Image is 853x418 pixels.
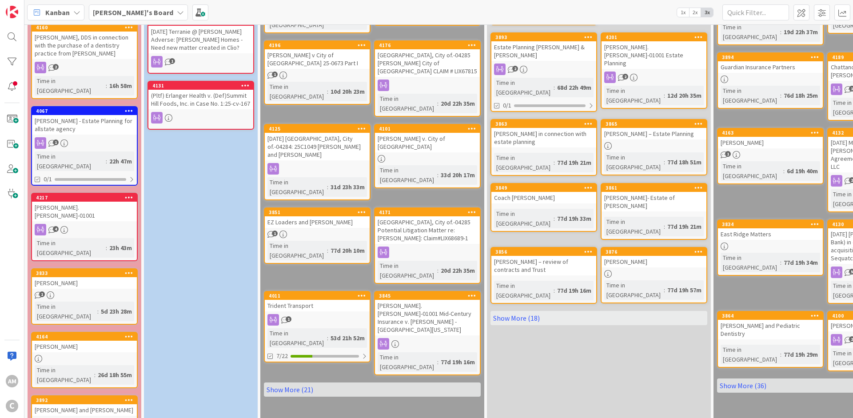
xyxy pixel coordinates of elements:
span: : [554,214,555,223]
span: 1 [725,151,731,157]
div: 3834East Ridge Matters [718,220,823,240]
div: [DATE] [GEOGRAPHIC_DATA], City of.-04284: 25C1049 [PERSON_NAME] and [PERSON_NAME] [265,133,370,160]
div: [PERSON_NAME].[PERSON_NAME]-01001 Estate Planning [602,41,706,69]
div: Time in [GEOGRAPHIC_DATA] [721,253,780,272]
div: C [6,400,18,412]
div: 77d 19h 21m [665,222,704,231]
div: 77d 18h 51m [665,157,704,167]
div: Time in [GEOGRAPHIC_DATA] [604,217,664,236]
div: Time in [GEOGRAPHIC_DATA] [494,153,554,172]
div: 4171 [379,209,480,215]
div: Time in [GEOGRAPHIC_DATA] [378,94,437,113]
div: 77d 19h 33m [555,214,594,223]
div: 4171[GEOGRAPHIC_DATA], City of.-04285 Potential Litigation Matter re: [PERSON_NAME]: Claim#LIX686... [375,208,480,244]
div: 3834 [718,220,823,228]
div: 22h 47m [107,156,134,166]
div: [PERSON_NAME] and [PERSON_NAME] [32,404,137,416]
div: 4176 [379,42,480,48]
div: 4125 [269,126,370,132]
span: 0/1 [503,101,511,110]
div: 6d 19h 40m [785,166,820,176]
div: [DATE] Terranie @ [PERSON_NAME] Adverse: [PERSON_NAME] Homes - Need new matter created in Clio? [148,26,253,53]
div: [PERSON_NAME] – review of contracts and Trust [491,256,596,275]
div: [GEOGRAPHIC_DATA], City of.-04285 Potential Litigation Matter re: [PERSON_NAME]: Claim#LIX68689-1 [375,216,480,244]
span: 2x [689,8,701,17]
div: Time in [GEOGRAPHIC_DATA] [267,328,327,348]
span: : [780,258,781,267]
span: 1x [677,8,689,17]
b: [PERSON_NAME]'s Board [93,8,173,17]
div: 12d 20h 35m [665,91,704,100]
span: 1 [39,291,45,297]
span: : [106,156,107,166]
div: 3894 [718,53,823,61]
div: [PERSON_NAME] v City of [GEOGRAPHIC_DATA] 25-0673 Part I [265,49,370,69]
span: : [437,170,438,180]
div: EZ Loaders and [PERSON_NAME] [265,216,370,228]
span: : [327,333,328,343]
div: Time in [GEOGRAPHIC_DATA] [267,241,327,260]
div: 3864 [722,313,823,319]
div: 76d 18h 25m [781,91,820,100]
div: [PERSON_NAME] – Estate Planning [602,128,706,139]
span: Kanban [45,7,70,18]
div: 77d 19h 21m [555,158,594,167]
div: [PERSON_NAME].[PERSON_NAME]-01001 Mid-Century Insurance v. [PERSON_NAME] - [GEOGRAPHIC_DATA][US_S... [375,300,480,335]
div: 4196 [269,42,370,48]
div: 77d 19h 16m [438,357,477,367]
div: 3833[PERSON_NAME] [32,269,137,289]
span: 2 [622,74,628,80]
div: Time in [GEOGRAPHIC_DATA] [494,209,554,228]
span: 0/1 [44,175,52,184]
div: 4101 [379,126,480,132]
div: 3876 [606,249,706,255]
span: : [664,222,665,231]
div: [PERSON_NAME] [32,341,137,352]
img: Visit kanbanzone.com [6,6,18,18]
div: 53d 21h 52m [328,333,367,343]
div: Time in [GEOGRAPHIC_DATA] [494,281,554,300]
div: 4196[PERSON_NAME] v City of [GEOGRAPHIC_DATA] 25-0673 Part I [265,41,370,69]
span: 2 [512,66,518,72]
div: 77d 19h 57m [665,285,704,295]
div: 3892[PERSON_NAME] and [PERSON_NAME] [32,396,137,416]
div: 3851EZ Loaders and [PERSON_NAME] [265,208,370,228]
div: 3833 [32,269,137,277]
span: 1 [286,316,291,322]
div: 3845 [375,292,480,300]
div: 3845 [379,293,480,299]
a: Show More (21) [264,382,481,397]
div: 3834 [722,221,823,227]
div: Time in [GEOGRAPHIC_DATA] [721,161,783,181]
div: Time in [GEOGRAPHIC_DATA] [378,165,437,185]
span: : [106,81,107,91]
div: Time in [GEOGRAPHIC_DATA] [35,302,97,321]
div: 77d 19h 34m [781,258,820,267]
div: 77d 20h 10m [328,246,367,255]
div: 3864[PERSON_NAME] and Pediatric Dentistry [718,312,823,339]
div: Time in [GEOGRAPHIC_DATA] [604,86,664,105]
div: [PERSON_NAME] [718,137,823,148]
div: 3849 [495,185,596,191]
div: 3851 [265,208,370,216]
span: : [664,157,665,167]
div: [GEOGRAPHIC_DATA], City of.-04285 [PERSON_NAME] City of [GEOGRAPHIC_DATA] CLAIM # LIX67815 [375,49,480,77]
div: 3863[PERSON_NAME] in connection with estate planning [491,120,596,147]
div: 3892 [36,397,137,403]
div: 4164[PERSON_NAME] [32,333,137,352]
div: 77d 19h 29m [781,350,820,359]
div: Time in [GEOGRAPHIC_DATA] [721,22,780,42]
div: 4163[PERSON_NAME] [718,129,823,148]
div: 4163 [718,129,823,137]
div: 3892 [32,396,137,404]
div: 77d 19h 16m [555,286,594,295]
div: 68d 22h 49m [555,83,594,92]
div: 4164 [36,334,137,340]
a: Show More (18) [490,311,707,325]
div: 3856 [491,248,596,256]
div: 3865 [602,120,706,128]
span: : [554,83,555,92]
div: 4217 [36,195,137,201]
span: 2 [53,64,59,70]
div: [PERSON_NAME]- Estate of [PERSON_NAME] [602,192,706,211]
